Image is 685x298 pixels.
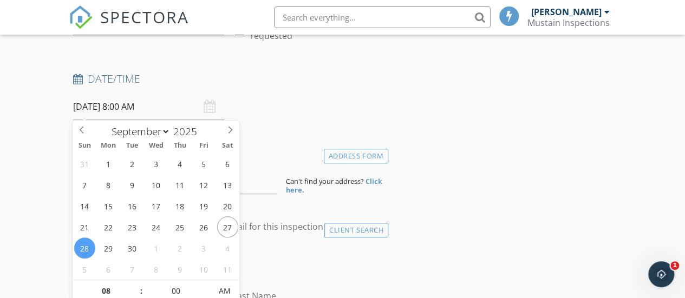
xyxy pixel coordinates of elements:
[217,216,238,237] span: September 27, 2025
[217,174,238,195] span: September 13, 2025
[122,259,143,280] span: October 7, 2025
[73,142,96,149] span: Sun
[146,153,167,174] span: September 3, 2025
[144,142,168,149] span: Wed
[192,142,216,149] span: Fri
[648,261,674,287] iframe: Intercom live chat
[98,153,119,174] span: September 1, 2025
[274,6,491,28] input: Search everything...
[98,259,119,280] span: October 6, 2025
[146,174,167,195] span: September 10, 2025
[74,153,95,174] span: August 31, 2025
[69,15,189,37] a: SPECTORA
[98,174,119,195] span: September 8, 2025
[146,237,167,259] span: October 1, 2025
[286,176,364,186] span: Can't find your address?
[98,195,119,216] span: September 15, 2025
[122,195,143,216] span: September 16, 2025
[98,216,119,237] span: September 22, 2025
[69,5,93,29] img: The Best Home Inspection Software - Spectora
[169,195,191,216] span: September 18, 2025
[98,237,119,259] span: September 29, 2025
[120,142,144,149] span: Tue
[193,174,214,195] span: September 12, 2025
[73,72,384,86] h4: Date/Time
[74,216,95,237] span: September 21, 2025
[122,237,143,259] span: September 30, 2025
[193,195,214,216] span: September 19, 2025
[74,174,95,195] span: September 7, 2025
[146,216,167,237] span: September 24, 2025
[96,142,120,149] span: Mon
[146,195,167,216] span: September 17, 2025
[74,195,95,216] span: September 14, 2025
[169,237,191,259] span: October 2, 2025
[168,142,192,149] span: Thu
[527,17,610,28] div: Mustain Inspections
[324,149,388,163] div: Address Form
[250,19,384,41] label: [PERSON_NAME] specifically requested
[74,259,95,280] span: October 5, 2025
[217,237,238,259] span: October 4, 2025
[74,237,95,259] span: September 28, 2025
[216,142,239,149] span: Sat
[122,174,143,195] span: September 9, 2025
[670,261,679,270] span: 1
[217,153,238,174] span: September 6, 2025
[146,259,167,280] span: October 8, 2025
[531,6,602,17] div: [PERSON_NAME]
[73,94,224,120] input: Select date
[122,153,143,174] span: September 2, 2025
[193,259,214,280] span: October 10, 2025
[122,216,143,237] span: September 23, 2025
[324,223,388,237] div: Client Search
[193,216,214,237] span: September 26, 2025
[217,259,238,280] span: October 11, 2025
[169,153,191,174] span: September 4, 2025
[193,153,214,174] span: September 5, 2025
[286,176,382,195] strong: Click here.
[100,5,189,28] span: SPECTORA
[170,124,206,138] input: Year
[193,237,214,259] span: October 3, 2025
[156,221,323,232] label: Enable Client CC email for this inspection
[217,195,238,216] span: September 20, 2025
[169,216,191,237] span: September 25, 2025
[169,174,191,195] span: September 11, 2025
[169,259,191,280] span: October 9, 2025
